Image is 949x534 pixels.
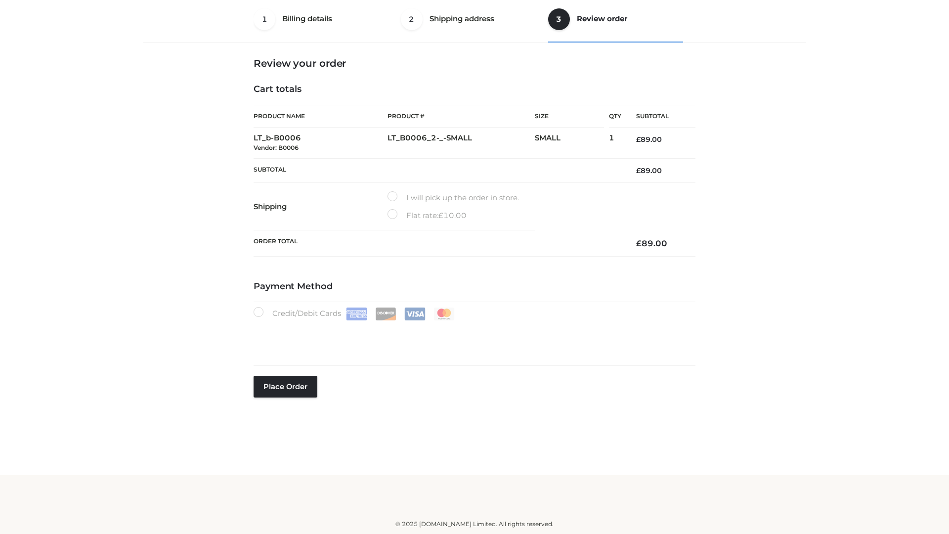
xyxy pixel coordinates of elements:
label: Flat rate: [388,209,467,222]
th: Qty [609,105,621,128]
th: Subtotal [254,158,621,182]
th: Order Total [254,230,621,257]
th: Size [535,105,604,128]
button: Place order [254,376,317,398]
img: Discover [375,308,396,320]
td: LT_b-B0006 [254,128,388,159]
img: Mastercard [433,308,455,320]
bdi: 89.00 [636,135,662,144]
span: £ [636,135,641,144]
td: 1 [609,128,621,159]
td: SMALL [535,128,609,159]
bdi: 89.00 [636,238,667,248]
th: Subtotal [621,105,695,128]
label: I will pick up the order in store. [388,191,519,204]
th: Product # [388,105,535,128]
span: £ [636,238,642,248]
img: Visa [404,308,426,320]
iframe: Secure payment input frame [252,318,693,355]
bdi: 10.00 [438,211,467,220]
small: Vendor: B0006 [254,144,299,151]
th: Product Name [254,105,388,128]
th: Shipping [254,183,388,230]
span: £ [438,211,443,220]
bdi: 89.00 [636,166,662,175]
td: LT_B0006_2-_-SMALL [388,128,535,159]
span: £ [636,166,641,175]
div: © 2025 [DOMAIN_NAME] Limited. All rights reserved. [147,519,802,529]
label: Credit/Debit Cards [254,307,456,320]
img: Amex [346,308,367,320]
h4: Cart totals [254,84,695,95]
h4: Payment Method [254,281,695,292]
h3: Review your order [254,57,695,69]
